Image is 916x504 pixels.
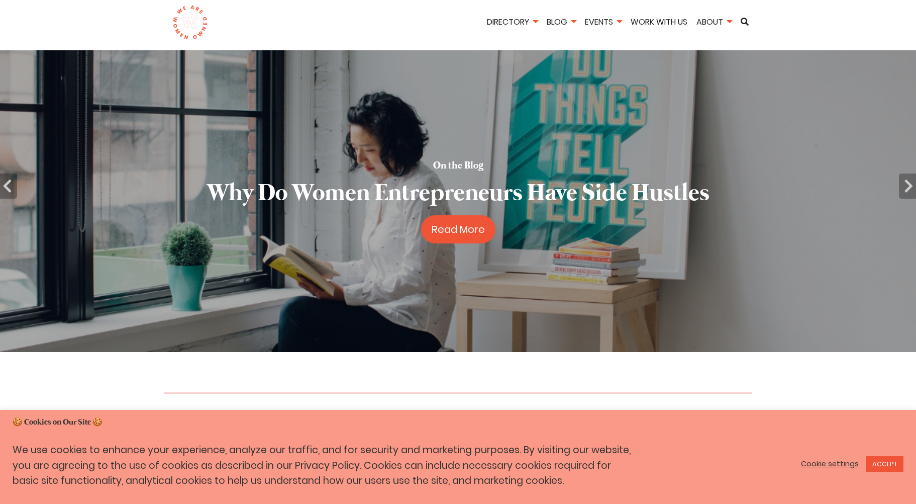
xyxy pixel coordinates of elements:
[581,16,625,30] li: Events
[627,16,691,28] a: Work With Us
[207,177,709,211] h2: Why Do Women Entrepreneurs Have Side Hustles
[581,16,625,28] a: Events
[693,16,735,30] li: About
[13,443,636,489] p: We use cookies to enhance your experience, analyze our traffic, and for security and marketing pu...
[866,456,903,472] a: ACCEPT
[483,16,541,30] li: Directory
[543,16,579,28] a: Blog
[693,16,735,28] a: About
[483,16,541,28] a: Directory
[13,417,903,428] h5: 🍪 Cookies on Our Site 🍪
[172,5,208,40] img: logo
[433,159,483,173] h5: On the Blog
[543,16,579,30] li: Blog
[421,215,495,243] a: Read More
[801,459,859,468] a: Cookie settings
[737,18,752,26] a: Search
